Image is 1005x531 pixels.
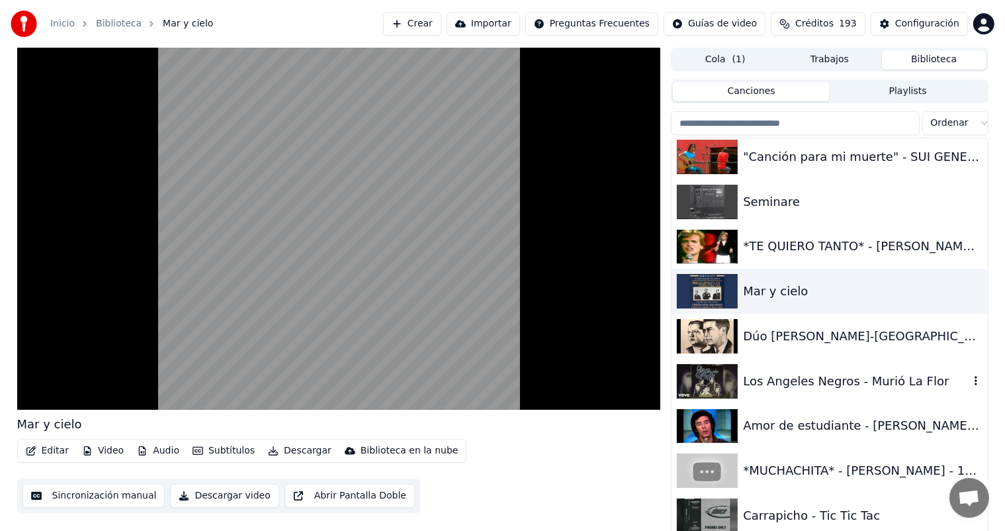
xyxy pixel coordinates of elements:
[931,117,969,130] span: Ordenar
[732,53,746,66] span: ( 1 )
[187,442,260,460] button: Subtítulos
[17,415,82,434] div: Mar y cielo
[673,50,777,70] button: Cola
[830,82,986,101] button: Playlists
[777,50,882,70] button: Trabajos
[77,442,129,460] button: Video
[882,50,986,70] button: Biblioteca
[871,12,968,36] button: Configuración
[383,12,441,36] button: Crear
[525,12,658,36] button: Preguntas Frecuentes
[743,327,982,346] div: Dúo [PERSON_NAME]-[GEOGRAPHIC_DATA] La Cancion de los Andes.
[743,372,969,391] div: Los Angeles Negros - Murió La Flor
[795,17,834,30] span: Créditos
[743,282,982,301] div: Mar y cielo
[170,484,279,508] button: Descargar video
[743,416,982,435] div: Amor de estudiante - [PERSON_NAME] HD
[50,17,213,30] nav: breadcrumb
[263,442,337,460] button: Descargar
[743,507,982,525] div: Carrapicho - Tic Tic Tac
[163,17,213,30] span: Mar y cielo
[361,444,459,458] div: Biblioteca en la nube
[743,461,982,480] div: *MUCHACHITA* - [PERSON_NAME] - 1984
[839,17,857,30] span: 193
[771,12,865,36] button: Créditos193
[11,11,37,37] img: youka
[743,193,982,211] div: Seminare
[949,478,989,518] div: Chat abierto
[132,442,185,460] button: Audio
[673,82,830,101] button: Canciones
[447,12,520,36] button: Importar
[96,17,142,30] a: Biblioteca
[284,484,415,508] button: Abrir Pantalla Doble
[895,17,959,30] div: Configuración
[22,484,165,508] button: Sincronización manual
[21,442,74,460] button: Editar
[50,17,75,30] a: Inicio
[743,237,982,256] div: *TE QUIERO TANTO* - [PERSON_NAME] - 1982
[743,148,982,166] div: "Canción para mi muerte" - SUI GENERIS, 1972
[664,12,765,36] button: Guías de video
